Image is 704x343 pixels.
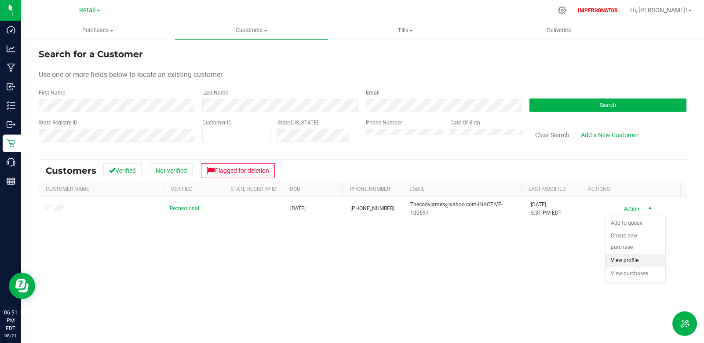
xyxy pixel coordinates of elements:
[630,7,687,14] span: Hi, [PERSON_NAME]!
[103,163,142,178] button: Verified
[616,203,645,215] span: Action
[7,82,15,91] inline-svg: Inbound
[175,21,328,40] a: Customers
[366,89,379,97] label: Email
[350,204,394,213] span: [PHONE_NUMBER]
[7,63,15,72] inline-svg: Manufacturing
[39,119,77,127] label: State Registry ID
[171,186,193,192] a: Verified
[290,186,300,192] a: DOB
[175,26,328,34] span: Customers
[277,119,318,127] label: State [US_STATE]
[4,332,17,339] p: 08/21
[606,267,665,281] li: View purchases
[575,128,644,142] a: Add a New Customer
[672,311,697,336] button: Toggle Menu
[409,186,424,192] a: Email
[588,186,677,192] div: Actions
[7,101,15,110] inline-svg: Inventory
[7,177,15,186] inline-svg: Reports
[329,26,481,34] span: Tills
[574,7,621,15] p: IMPERSONATOR
[9,273,35,299] iframe: Resource center
[450,119,480,127] label: Date Of Birth
[606,254,665,267] li: View profile
[46,186,89,192] a: Customer Name
[606,217,665,230] li: Add to queue
[482,21,635,40] a: Deliveries
[79,7,96,14] span: Retail
[7,120,15,129] inline-svg: Outbound
[366,119,402,127] label: Phone Number
[7,26,15,34] inline-svg: Dashboard
[201,163,275,178] button: Flagged for deletion
[7,158,15,167] inline-svg: Call Center
[529,186,566,192] a: Last Modified
[350,186,390,192] a: Phone Number
[46,165,96,176] span: Customers
[529,128,575,142] button: Clear Search
[21,21,175,40] a: Purchases
[557,6,568,15] div: Manage settings
[645,203,656,215] span: select
[535,26,583,34] span: Deliveries
[410,201,520,217] span: Thecodyjames@yahoo.com-INACTIVE-100697
[230,186,277,192] a: State Registry Id
[39,70,224,79] span: Use one or more fields below to locate an existing customer.
[529,99,686,112] button: Search
[202,119,232,127] label: Customer ID
[7,139,15,148] inline-svg: Retail
[202,89,228,97] label: Last Name
[600,102,616,108] span: Search
[39,89,65,97] label: First Name
[4,309,17,332] p: 06:51 PM EDT
[39,49,143,59] span: Search for a Customer
[606,230,665,254] li: Create new purchase
[328,21,482,40] a: Tills
[531,201,562,217] span: [DATE] 5:31 PM EDT
[150,163,193,178] button: Not verified
[170,204,199,213] span: Recreational
[290,204,306,213] span: [DATE]
[7,44,15,53] inline-svg: Analytics
[21,26,175,34] span: Purchases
